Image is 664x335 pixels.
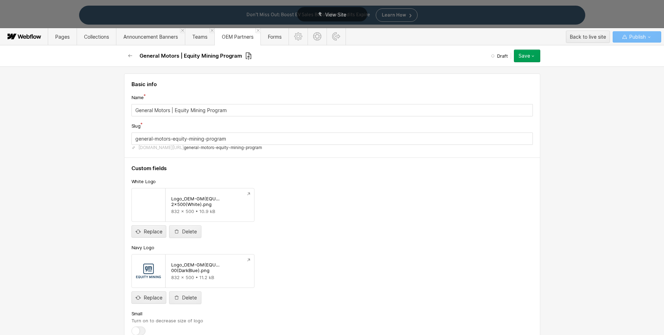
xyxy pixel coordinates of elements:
[182,295,197,301] div: Delete
[123,34,178,40] span: Announcement Banners
[55,34,70,40] span: Pages
[182,229,197,234] div: Delete
[256,28,260,33] a: Close 'OEM Partners' tab
[268,34,282,40] span: Forms
[243,188,254,200] a: Preview file
[613,31,661,43] button: Publish
[514,50,540,62] button: Save
[325,12,346,18] span: View Site
[136,193,161,217] img: 68248d6b0e541da6e9a8670b_Logo_OEM-GM(EQUITY-MINING)_832x500(White)-p-130x130q80.png
[243,255,254,266] a: Preview file
[209,28,214,33] a: Close 'Teams' tab
[192,34,207,40] span: Teams
[131,178,156,185] span: White Logo
[171,208,249,214] div: 832 x 500 • 10.9 kB
[222,34,253,40] span: OEM Partners
[138,145,184,150] span: [DOMAIN_NAME][URL]
[180,28,185,33] a: Close 'Announcement Banners' tab
[171,196,249,207] div: Logo_OEM-GM(EQU…2x500(White).png
[131,123,141,129] span: Slug
[131,94,144,101] span: Name
[628,32,646,42] span: Publish
[184,145,262,150] span: general-motors-equity-mining-program
[171,275,249,280] div: 832 x 500 • 11.2 kB
[140,52,242,59] h2: General Motors | Equity Mining Program
[131,81,533,88] h4: Basic info
[136,259,161,283] img: 68248da54bfc52978f6ead66_Logo_OEM-GM(EQUITY-MINING)_832x500(DarkBlue)-p-130x130q80.png
[497,53,508,59] span: Draft
[171,262,249,273] div: Logo_OEM-GM(EQU…00(DarkBlue).png
[570,32,606,42] div: Back to live site
[169,291,201,304] button: Delete
[518,53,530,59] div: Save
[566,31,610,43] button: Back to live site
[131,310,142,317] span: Small
[131,165,533,172] h4: Custom fields
[131,244,154,251] span: Navy Logo
[131,318,203,323] span: Turn on to decrease size of logo
[169,225,201,238] button: Delete
[84,34,109,40] span: Collections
